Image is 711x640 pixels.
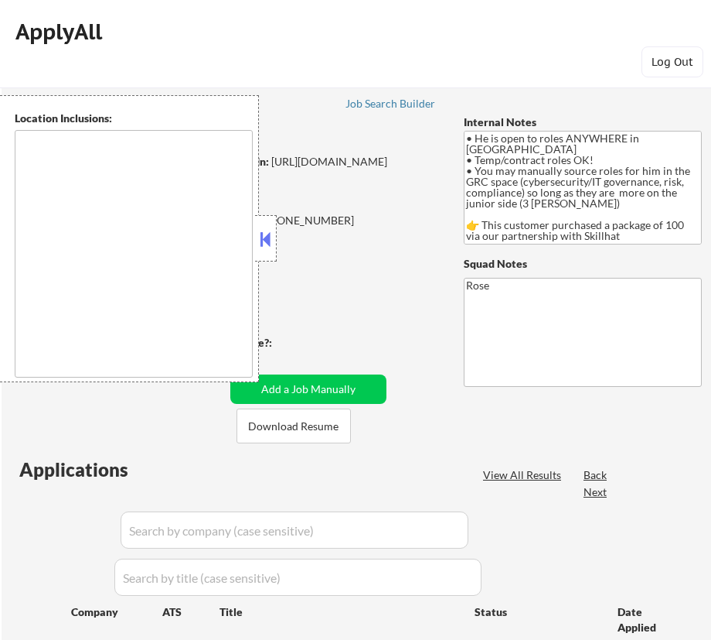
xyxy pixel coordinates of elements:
div: View All Results [483,467,566,483]
a: [URL][DOMAIN_NAME] [271,155,387,168]
div: ATS [162,604,219,620]
button: Add a Job Manually [230,375,386,404]
div: Internal Notes [464,115,702,130]
div: Status [475,597,594,625]
div: Location Inclusions: [15,111,253,126]
div: Applications [19,460,172,479]
div: Company [71,604,162,620]
div: Back [583,467,608,483]
input: Search by company (case sensitive) [121,512,468,549]
div: ApplyAll [15,19,107,45]
div: Title [219,604,460,620]
div: Squad Notes [464,256,702,272]
input: Search by title (case sensitive) [114,559,481,596]
div: [PHONE_NUMBER] [223,213,442,228]
button: Download Resume [236,409,351,443]
div: Next [583,484,608,500]
div: Date Applied [617,604,679,635]
div: Job Search Builder [345,98,436,109]
button: Log Out [641,46,703,77]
